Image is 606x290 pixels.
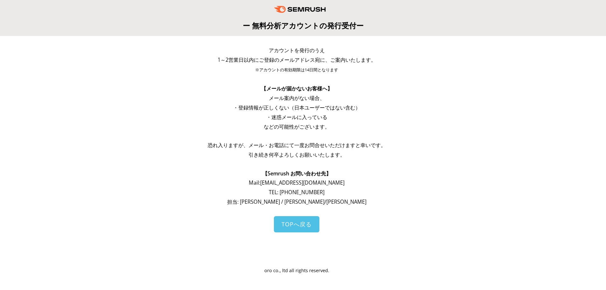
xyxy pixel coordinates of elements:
[269,189,324,196] span: TEL: [PHONE_NUMBER]
[261,85,332,92] span: 【メールが届かないお客様へ】
[262,170,331,177] span: 【Semrush お問い合わせ先】
[264,123,330,130] span: などの可能性がございます。
[255,67,338,73] span: ※アカウントの有効期限は14日間となります
[233,104,360,111] span: ・登録情報が正しくない（日本ユーザーではない含む）
[264,267,329,273] span: oro co., ltd all rights reserved.
[249,179,345,186] span: Mail: [EMAIL_ADDRESS][DOMAIN_NAME]
[269,95,325,102] span: メール案内がない場合、
[218,56,376,63] span: 1～2営業日以内にご登録のメールアドレス宛に、ご案内いたします。
[243,20,364,31] span: ー 無料分析アカウントの発行受付ー
[266,114,327,121] span: ・迷惑メールに入っている
[227,198,366,205] span: 担当: [PERSON_NAME] / [PERSON_NAME]/[PERSON_NAME]
[269,47,325,54] span: アカウントを発行のうえ
[274,216,319,232] a: TOPへ戻る
[282,220,312,228] span: TOPへ戻る
[248,151,345,158] span: 引き続き何卒よろしくお願いいたします。
[208,142,386,149] span: 恐れ入りますが、メール・お電話にて一度お問合せいただけますと幸いです。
